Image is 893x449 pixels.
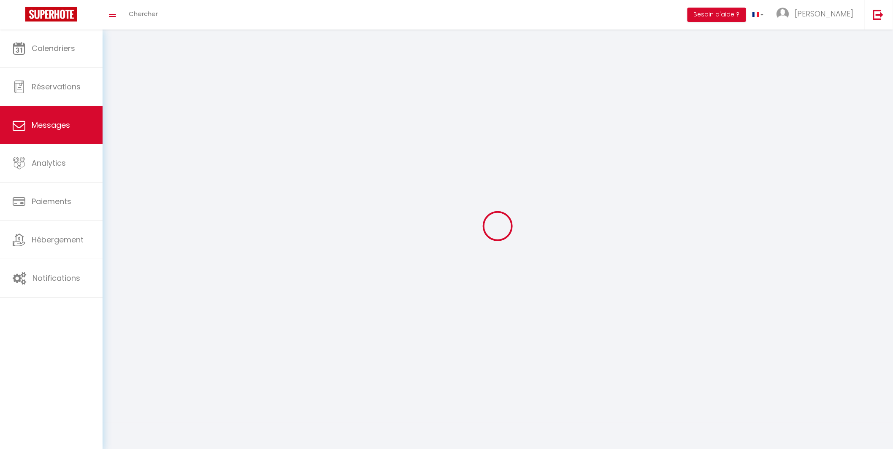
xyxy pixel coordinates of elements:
span: Chercher [129,9,158,18]
span: Notifications [32,273,80,283]
span: Calendriers [32,43,75,54]
span: Messages [32,120,70,130]
button: Ouvrir le widget de chat LiveChat [7,3,32,29]
span: Réservations [32,81,81,92]
button: Besoin d'aide ? [687,8,746,22]
img: ... [777,8,789,20]
span: Hébergement [32,234,84,245]
img: logout [873,9,884,20]
span: [PERSON_NAME] [795,8,854,19]
span: Paiements [32,196,71,207]
span: Analytics [32,158,66,168]
img: Super Booking [25,7,77,22]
